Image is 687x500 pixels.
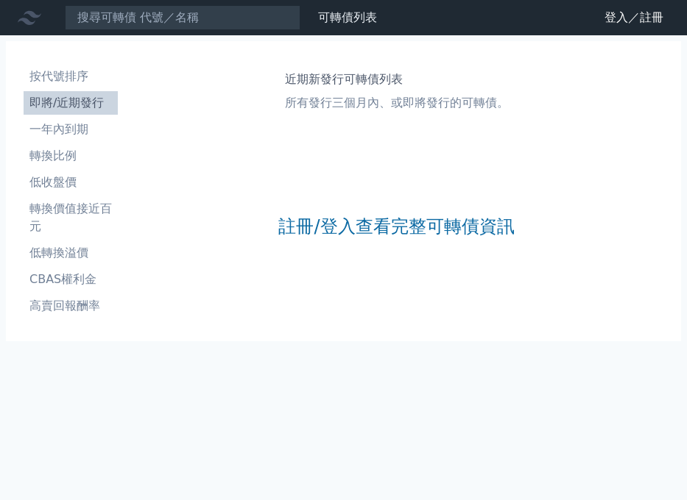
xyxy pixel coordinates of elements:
input: 搜尋可轉債 代號／名稱 [65,5,300,30]
li: 轉換比例 [24,147,118,165]
a: 轉換價值接近百元 [24,197,118,238]
li: 即將/近期發行 [24,94,118,112]
li: CBAS權利金 [24,271,118,288]
a: 註冊/登入查看完整可轉債資訊 [278,215,514,238]
li: 按代號排序 [24,68,118,85]
a: 低收盤價 [24,171,118,194]
a: 按代號排序 [24,65,118,88]
a: 即將/近期發行 [24,91,118,115]
a: 可轉債列表 [318,10,377,24]
a: 登入／註冊 [593,6,675,29]
a: CBAS權利金 [24,268,118,291]
li: 高賣回報酬率 [24,297,118,315]
h1: 近期新發行可轉債列表 [285,71,509,88]
li: 低轉換溢價 [24,244,118,262]
a: 轉換比例 [24,144,118,168]
li: 低收盤價 [24,174,118,191]
a: 一年內到期 [24,118,118,141]
p: 所有發行三個月內、或即將發行的可轉債。 [285,94,509,112]
li: 一年內到期 [24,121,118,138]
a: 低轉換溢價 [24,241,118,265]
a: 高賣回報酬率 [24,294,118,318]
li: 轉換價值接近百元 [24,200,118,235]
